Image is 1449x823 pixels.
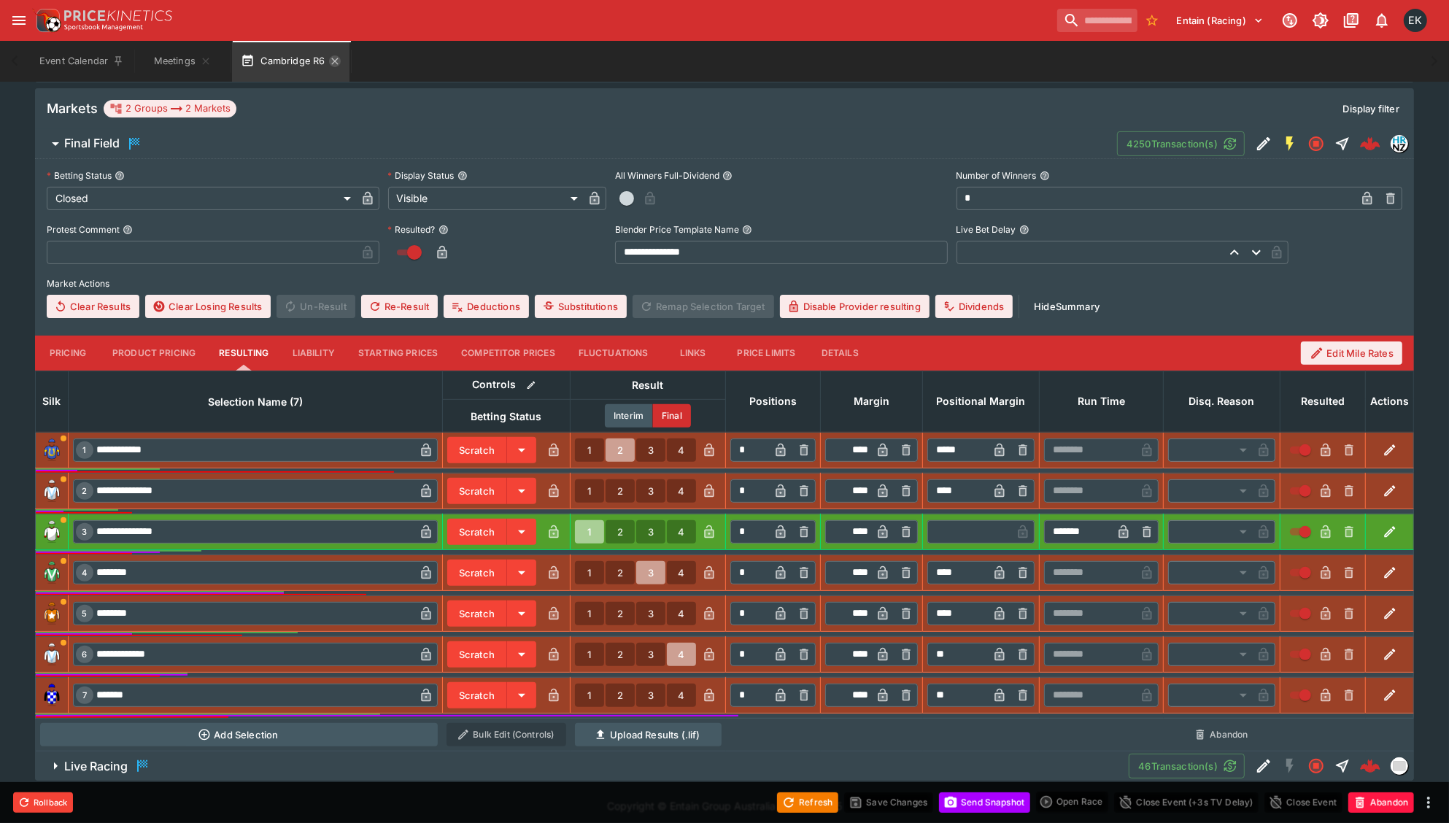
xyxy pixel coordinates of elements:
[667,479,696,503] button: 4
[606,520,635,544] button: 2
[660,336,726,371] button: Links
[1301,341,1402,365] button: Edit Mile Rates
[1277,131,1303,157] button: SGM Enabled
[101,336,207,371] button: Product Pricing
[47,169,112,182] p: Betting Status
[1168,9,1272,32] button: Select Tenant
[1277,7,1303,34] button: Connected to PK
[1348,794,1414,808] span: Mark an event as closed and abandoned.
[1329,131,1356,157] button: Straight
[1391,135,1408,152] div: hrnz
[13,792,73,813] button: Rollback
[64,24,143,31] img: Sportsbook Management
[6,7,32,34] button: open drawer
[192,393,319,411] span: Selection Name (7)
[1356,129,1385,158] a: 92a70947-87d5-421e-aead-5a3a4f04f635
[535,295,627,318] button: Substitutions
[1303,131,1329,157] button: Closed
[1040,171,1050,181] button: Number of Winners
[80,690,90,700] span: 7
[1348,792,1414,813] button: Abandon
[35,751,1129,781] button: Live Racing
[575,561,604,584] button: 1
[636,643,665,666] button: 3
[1168,723,1276,746] button: Abandon
[442,371,570,399] th: Controls
[575,479,604,503] button: 1
[777,792,838,813] button: Refresh
[1360,756,1380,776] div: 7a578554-cb68-4b03-a7ba-6609c0c1f91a
[277,295,355,318] span: Un-Result
[388,223,436,236] p: Resulted?
[1360,134,1380,154] img: logo-cerberus--red.svg
[1117,131,1245,156] button: 4250Transaction(s)
[1360,134,1380,154] div: 92a70947-87d5-421e-aead-5a3a4f04f635
[47,295,139,318] button: Clear Results
[447,600,507,627] button: Scratch
[1303,753,1329,779] button: Closed
[40,479,63,503] img: runner 2
[80,445,90,455] span: 1
[606,479,635,503] button: 2
[35,336,101,371] button: Pricing
[1307,757,1325,775] svg: Closed
[232,41,349,82] button: Cambridge R6
[957,223,1016,236] p: Live Bet Delay
[1164,371,1280,432] th: Disq. Reason
[1399,4,1431,36] button: Emily Kim
[207,336,280,371] button: Resulting
[667,561,696,584] button: 4
[575,723,722,746] button: Upload Results (.lif)
[1391,758,1407,774] img: liveracing
[575,643,604,666] button: 1
[447,437,507,463] button: Scratch
[47,223,120,236] p: Protest Comment
[1307,7,1334,34] button: Toggle light/dark mode
[47,187,356,210] div: Closed
[40,723,438,746] button: Add Selection
[361,295,438,318] button: Re-Result
[1360,756,1380,776] img: logo-cerberus--red.svg
[636,684,665,707] button: 3
[1019,225,1029,235] button: Live Bet Delay
[1251,131,1277,157] button: Edit Detail
[606,684,635,707] button: 2
[1277,753,1303,779] button: SGM Disabled
[444,295,529,318] button: Deductions
[636,520,665,544] button: 3
[636,438,665,462] button: 3
[1025,295,1108,318] button: HideSummary
[455,408,557,425] span: Betting Status
[40,684,63,707] img: runner 7
[447,641,507,668] button: Scratch
[1391,136,1407,152] img: hrnz
[388,169,455,182] p: Display Status
[145,295,271,318] button: Clear Losing Results
[35,129,1117,158] button: Final Field
[1280,371,1366,432] th: Resulted
[1251,753,1277,779] button: Edit Detail
[447,519,507,545] button: Scratch
[1040,371,1164,432] th: Run Time
[667,602,696,625] button: 4
[47,100,98,117] h5: Markets
[667,643,696,666] button: 4
[575,684,604,707] button: 1
[449,336,567,371] button: Competitor Prices
[438,225,449,235] button: Resulted?
[80,486,90,496] span: 2
[40,561,63,584] img: runner 4
[457,171,468,181] button: Display Status
[653,404,691,428] button: Final
[957,169,1037,182] p: Number of Winners
[571,371,726,399] th: Result
[347,336,449,371] button: Starting Prices
[1366,371,1414,432] th: Actions
[636,602,665,625] button: 3
[575,438,604,462] button: 1
[80,527,90,537] span: 3
[1036,792,1108,812] div: split button
[64,759,128,774] h6: Live Racing
[567,336,660,371] button: Fluctuations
